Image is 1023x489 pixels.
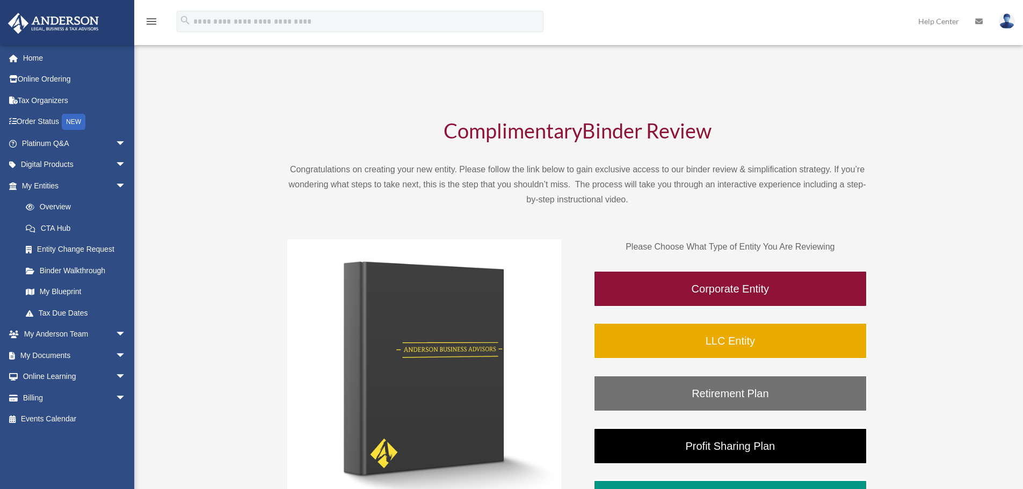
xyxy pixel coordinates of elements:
i: menu [145,15,158,28]
a: Tax Due Dates [15,302,142,324]
a: LLC Entity [593,323,867,359]
a: menu [145,19,158,28]
span: arrow_drop_down [115,345,137,367]
a: Digital Productsarrow_drop_down [8,154,142,176]
a: Retirement Plan [593,375,867,412]
p: Congratulations on creating your new entity. Please follow the link below to gain exclusive acces... [287,162,867,207]
span: arrow_drop_down [115,154,137,176]
a: Profit Sharing Plan [593,428,867,464]
a: Online Learningarrow_drop_down [8,366,142,388]
a: Billingarrow_drop_down [8,387,142,408]
span: arrow_drop_down [115,387,137,409]
a: Overview [15,196,142,218]
span: arrow_drop_down [115,324,137,346]
a: Platinum Q&Aarrow_drop_down [8,133,142,154]
a: Order StatusNEW [8,111,142,133]
p: Please Choose What Type of Entity You Are Reviewing [593,239,867,254]
a: Events Calendar [8,408,142,430]
a: Online Ordering [8,69,142,90]
i: search [179,14,191,26]
span: Complimentary [444,118,582,143]
a: CTA Hub [15,217,142,239]
a: Corporate Entity [593,271,867,307]
a: Entity Change Request [15,239,142,260]
a: Tax Organizers [8,90,142,111]
a: My Entitiesarrow_drop_down [8,175,142,196]
span: arrow_drop_down [115,133,137,155]
a: Home [8,47,142,69]
a: My Anderson Teamarrow_drop_down [8,324,142,345]
a: My Blueprint [15,281,142,303]
img: User Pic [999,13,1015,29]
span: arrow_drop_down [115,366,137,388]
span: arrow_drop_down [115,175,137,197]
span: Binder Review [582,118,712,143]
a: My Documentsarrow_drop_down [8,345,142,366]
div: NEW [62,114,85,130]
img: Anderson Advisors Platinum Portal [5,13,102,34]
a: Binder Walkthrough [15,260,137,281]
